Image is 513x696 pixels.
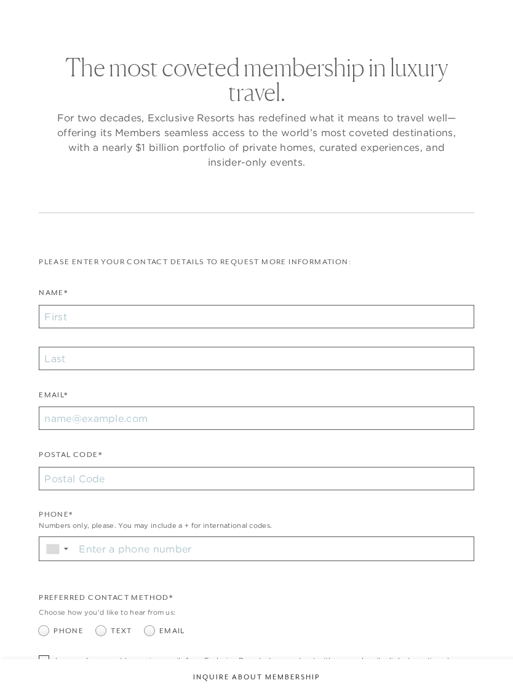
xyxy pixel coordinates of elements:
[39,449,102,467] label: Postal Code*
[54,625,84,637] span: Phone
[39,389,68,407] label: Email*
[39,467,474,490] input: Postal Code
[39,520,474,531] div: Numbers only, please. You may include a + for international codes.
[39,256,474,268] p: Please enter your contact details to request more information:
[54,110,459,169] p: For two decades, Exclusive Resorts has redefined what it means to travel well—offering its Member...
[39,347,474,370] input: Last
[62,545,70,552] span: ▼
[74,537,473,560] input: Enter a phone number
[55,655,474,675] span: I expressly consent to receive emails from Exclusive Resorts. I may opt-out with an unsubscribe l...
[39,287,68,305] label: Name*
[39,305,474,328] input: First
[159,625,185,637] span: Email
[111,625,132,637] span: Text
[39,607,474,618] div: Choose how you'd like to hear from us:
[39,537,74,560] div: Country Code Selector
[39,592,173,610] legend: Preferred Contact Method*
[39,509,474,520] div: Phone*
[485,14,501,22] button: Open navigation
[39,407,474,430] input: name@example.com
[54,55,459,104] h2: The most coveted membership in luxury travel.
